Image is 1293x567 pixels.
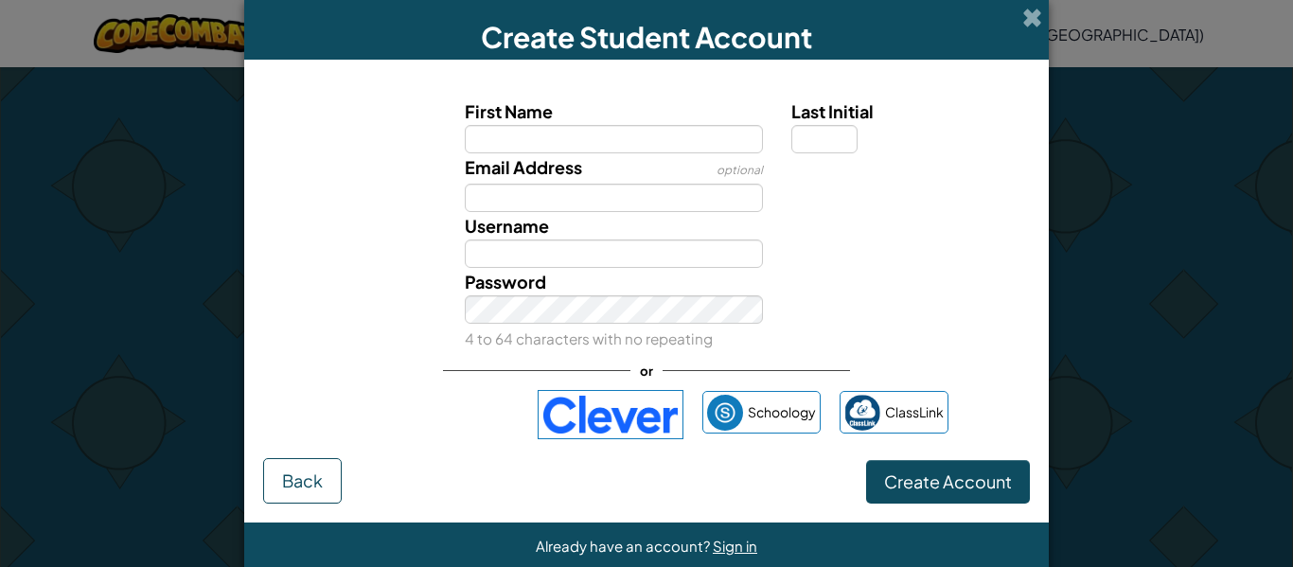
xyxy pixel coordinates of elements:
span: Username [465,215,549,237]
span: or [630,357,663,384]
span: optional [717,163,763,177]
span: First Name [465,100,553,122]
button: Create Account [866,460,1030,504]
img: classlink-logo-small.png [844,395,880,431]
button: Back [263,458,342,504]
span: Already have an account? [536,537,713,555]
small: 4 to 64 characters with no repeating [465,329,713,347]
span: Email Address [465,156,582,178]
span: Create Student Account [481,19,812,55]
a: Sign in [713,537,757,555]
span: Schoology [748,399,816,426]
span: Password [465,271,546,292]
img: clever-logo-blue.png [538,390,683,439]
iframe: Sign in with Google Button [336,394,528,435]
span: Last Initial [791,100,874,122]
span: Create Account [884,470,1012,492]
img: schoology.png [707,395,743,431]
span: Back [282,470,323,491]
span: ClassLink [885,399,944,426]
